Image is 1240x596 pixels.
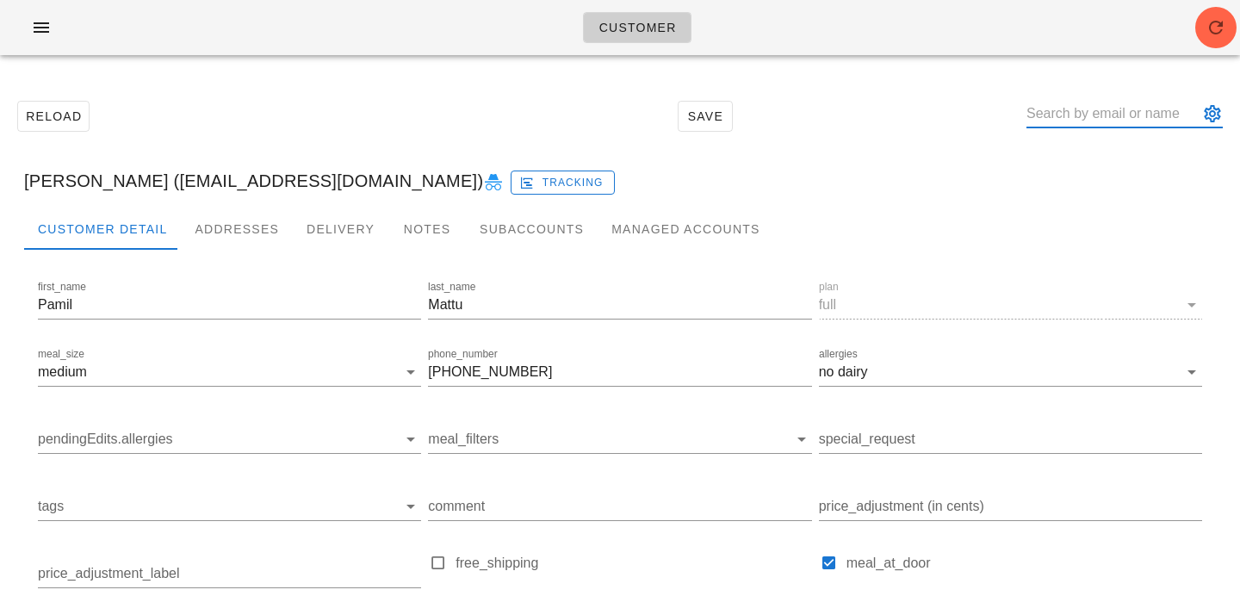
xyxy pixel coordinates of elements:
label: free_shipping [456,555,811,572]
div: pendingEdits.allergies [38,425,421,453]
div: meal_sizemedium [38,358,421,386]
label: meal_size [38,348,84,361]
div: Delivery [293,208,388,250]
div: tags [38,493,421,520]
div: Managed Accounts [598,208,773,250]
label: first_name [38,281,86,294]
div: Subaccounts [466,208,598,250]
label: plan [819,281,839,294]
span: Save [685,109,725,123]
div: planfull [819,291,1202,319]
button: appended action [1202,103,1223,124]
div: Customer Detail [24,208,181,250]
a: Customer [583,12,691,43]
span: Tracking [523,175,604,190]
button: Save [678,101,733,132]
label: phone_number [428,348,498,361]
a: Tracking [511,167,615,195]
label: allergies [819,348,858,361]
div: medium [38,364,87,380]
div: meal_filters [428,425,811,453]
div: allergiesno dairy [819,358,1202,386]
input: Search by email or name [1026,100,1199,127]
button: Reload [17,101,90,132]
span: Customer [598,21,676,34]
div: Notes [388,208,466,250]
div: no dairy [819,364,868,380]
span: Reload [25,109,82,123]
label: meal_at_door [846,555,1202,572]
label: last_name [428,281,475,294]
button: Tracking [511,171,615,195]
div: Addresses [181,208,293,250]
div: [PERSON_NAME] ([EMAIL_ADDRESS][DOMAIN_NAME]) [10,153,1230,208]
